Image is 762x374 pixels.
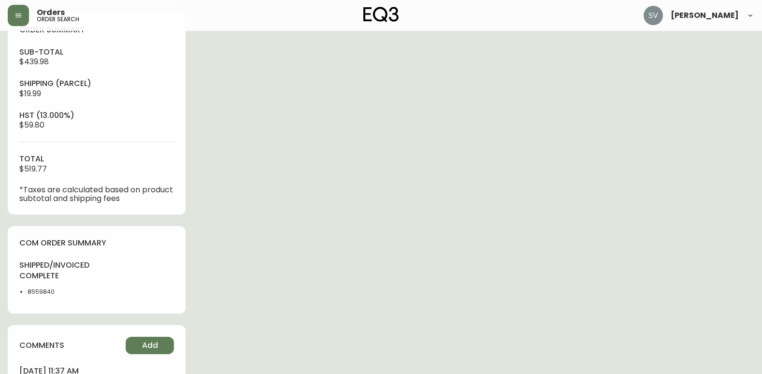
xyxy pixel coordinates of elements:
h4: comments [19,340,64,351]
img: logo [363,7,399,22]
span: $439.98 [19,56,49,67]
span: $519.77 [19,163,47,174]
span: $19.99 [19,88,41,99]
p: *Taxes are calculated based on product subtotal and shipping fees [19,186,174,203]
img: 0ef69294c49e88f033bcbeb13310b844 [644,6,663,25]
h4: total [19,154,174,164]
h4: Shipping ( Parcel ) [19,78,174,89]
h4: hst (13.000%) [19,110,174,121]
span: [PERSON_NAME] [671,12,739,19]
li: 8559840 [28,288,91,296]
h4: sub-total [19,47,174,58]
h4: com order summary [19,238,174,248]
span: Add [142,340,158,351]
h5: order search [37,16,79,22]
span: Orders [37,9,65,16]
h4: shipped/invoiced complete [19,260,91,282]
button: Add [126,337,174,354]
span: $59.80 [19,119,44,130]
